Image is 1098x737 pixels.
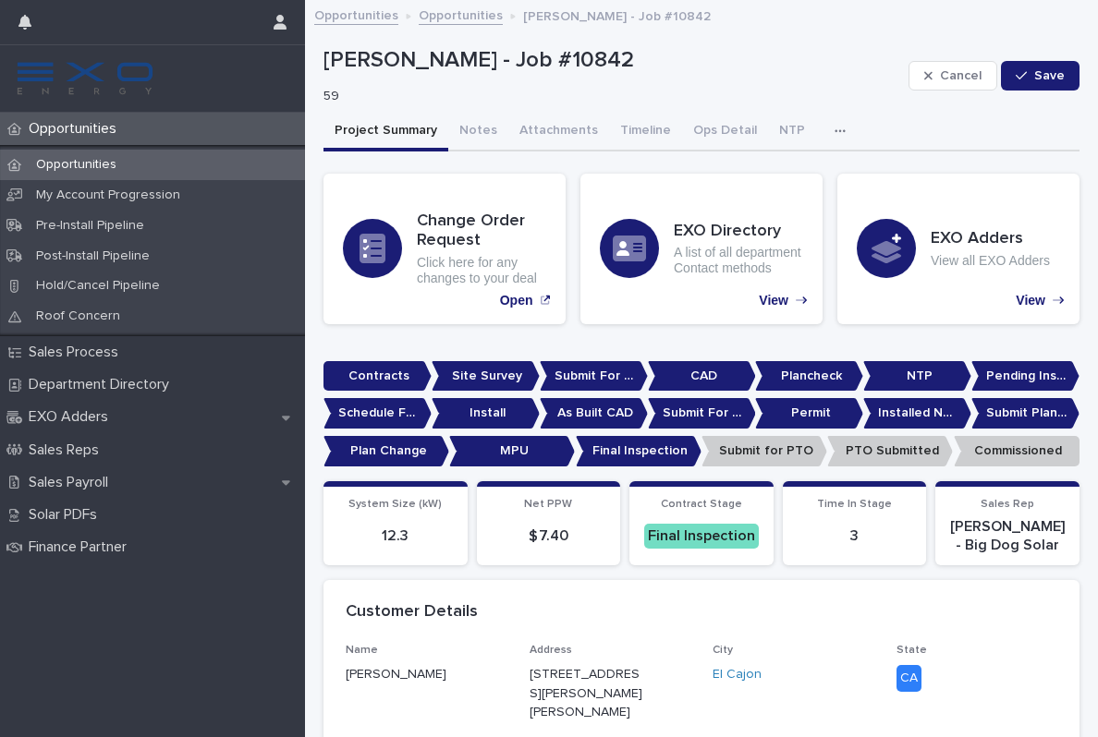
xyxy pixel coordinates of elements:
p: Final Inspection [576,436,701,466]
a: Opportunities [419,4,503,25]
div: Final Inspection [644,524,759,549]
p: Pre-Install Pipeline [21,218,159,234]
span: Cancel [940,69,982,82]
button: Attachments [508,113,609,151]
span: Sales Rep [981,499,1034,510]
p: Sales Reps [21,441,114,459]
p: Plancheck [755,361,863,392]
p: Open [500,293,533,308]
p: Commissioned [954,436,1080,466]
p: Post-Install Pipeline [21,248,165,264]
a: Opportunities [314,4,398,25]
p: Submit For CAD [540,361,648,392]
a: El Cajon [713,665,762,684]
button: Timeline [609,113,682,151]
p: CAD [648,361,756,392]
p: Permit [755,398,863,429]
span: Time In Stage [817,499,892,510]
p: 12.3 [335,527,457,545]
p: A list of all department Contact methods [674,245,803,276]
p: Roof Concern [21,308,135,324]
button: NTP [768,113,816,151]
span: City [713,645,733,656]
p: Finance Partner [21,538,141,556]
h2: Customer Details [346,602,478,622]
p: Pending Install Task [971,361,1080,392]
button: Cancel [909,61,997,91]
p: Submit for PTO [701,436,827,466]
a: Open [323,174,566,324]
h3: Change Order Request [417,211,546,251]
p: $ 7.40 [488,527,610,545]
p: EXO Adders [21,408,123,426]
span: Net PPW [524,499,572,510]
button: Project Summary [323,113,448,151]
p: Plan Change [323,436,449,466]
p: View [1016,293,1045,308]
h3: EXO Directory [674,222,803,242]
p: Opportunities [21,120,131,138]
span: Save [1034,69,1065,82]
a: View [580,174,823,324]
p: [STREET_ADDRESS][PERSON_NAME][PERSON_NAME] [530,665,647,722]
span: System Size (kW) [348,499,442,510]
span: Name [346,645,378,656]
button: Ops Detail [682,113,768,151]
p: Submit For Permit [648,398,756,429]
h3: EXO Adders [931,229,1050,249]
p: Contracts [323,361,432,392]
p: [PERSON_NAME] - Big Dog Solar [946,518,1068,553]
p: [PERSON_NAME] [346,665,507,684]
p: Solar PDFs [21,506,112,524]
button: Save [1001,61,1080,91]
p: [PERSON_NAME] - Job #10842 [523,5,711,25]
p: Department Directory [21,376,184,393]
div: CA [897,665,921,692]
p: Installed No Permit [863,398,971,429]
img: FKS5r6ZBThi8E5hshIGi [15,60,155,97]
p: Site Survey [432,361,540,392]
p: PTO Submitted [827,436,953,466]
p: View all EXO Adders [931,253,1050,269]
button: Notes [448,113,508,151]
p: Click here for any changes to your deal [417,255,546,286]
p: Install [432,398,540,429]
a: View [837,174,1080,324]
p: 3 [794,527,916,545]
p: Sales Payroll [21,474,123,491]
span: State [897,645,927,656]
p: My Account Progression [21,187,195,203]
p: Schedule For Install [323,398,432,429]
span: Contract Stage [661,499,742,510]
p: [PERSON_NAME] - Job #10842 [323,47,901,74]
p: Sales Process [21,344,133,361]
p: Opportunities [21,157,131,173]
p: MPU [449,436,575,466]
p: 59 [323,89,894,104]
p: NTP [863,361,971,392]
p: Hold/Cancel Pipeline [21,278,175,294]
p: View [759,293,788,308]
p: Submit Plan Change [971,398,1080,429]
p: As Built CAD [540,398,648,429]
span: Address [530,645,572,656]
